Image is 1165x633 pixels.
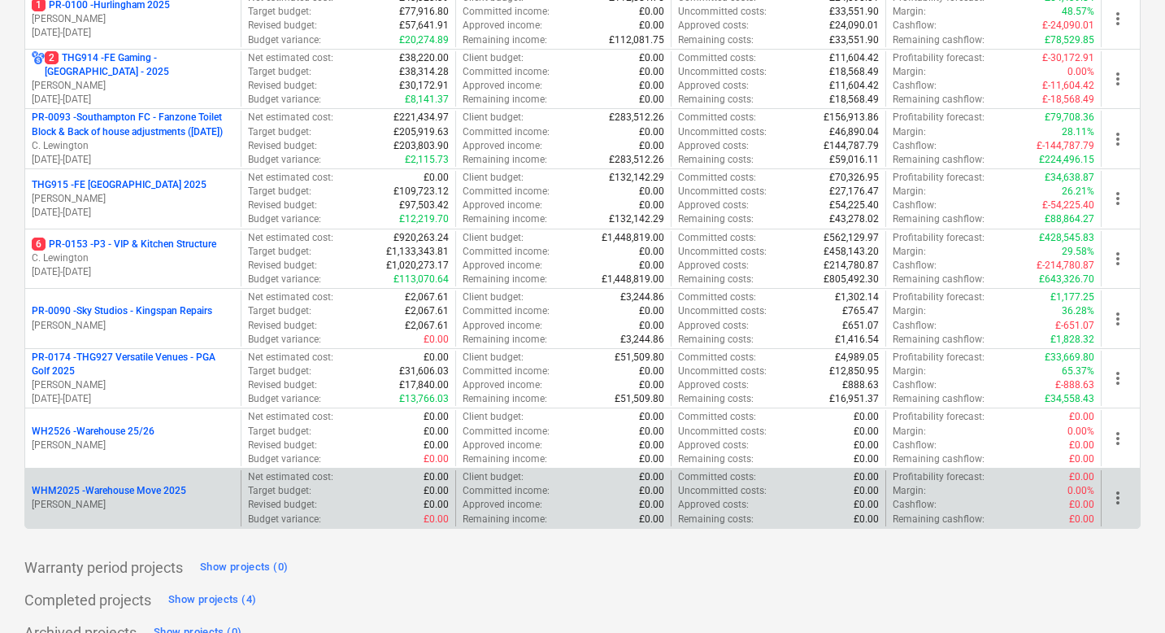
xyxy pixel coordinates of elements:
button: Show projects (4) [164,587,260,613]
p: Approved income : [463,378,542,392]
p: £43,278.02 [829,212,879,226]
p: Budget variance : [248,33,321,47]
p: 0.00% [1067,425,1094,439]
p: £11,604.42 [829,79,879,93]
p: Budget variance : [248,392,321,406]
p: Remaining income : [463,212,547,226]
p: £54,225.40 [829,199,879,212]
p: Committed income : [463,245,550,259]
p: Committed income : [463,365,550,378]
p: £0.00 [854,439,879,452]
p: Budget variance : [248,333,321,347]
p: Remaining income : [463,33,547,47]
p: £31,606.03 [399,365,449,378]
p: £221,434.97 [393,111,449,124]
p: 29.58% [1062,245,1094,259]
p: £0.00 [639,304,664,318]
p: Profitability forecast : [893,111,985,124]
p: £12,219.70 [399,212,449,226]
p: Cashflow : [893,439,937,452]
p: £2,067.61 [405,290,449,304]
p: PR-0093 - Southampton FC - Fanzone Toilet Block & Back of house adjustments ([DATE]) [32,111,234,138]
p: £0.00 [639,259,664,273]
p: £59,016.11 [829,153,879,167]
p: Approved income : [463,19,542,33]
p: Approved costs : [678,378,749,392]
p: Net estimated cost : [248,171,333,185]
p: £1,133,343.81 [386,245,449,259]
p: £0.00 [639,452,664,466]
p: [DATE] - [DATE] [32,265,234,279]
p: WHM2025 - Warehouse Move 2025 [32,484,186,498]
button: Show projects (0) [196,555,292,581]
p: £203,803.90 [393,139,449,153]
p: Committed income : [463,185,550,199]
p: £77,916.80 [399,5,449,19]
p: £1,177.25 [1050,290,1094,304]
p: £-18,568.49 [1042,93,1094,107]
p: £2,067.61 [405,304,449,318]
p: Profitability forecast : [893,51,985,65]
div: Project has multi currencies enabled [32,51,45,79]
p: [PERSON_NAME] [32,79,234,93]
p: £4,989.05 [835,351,879,365]
p: £132,142.29 [609,171,664,185]
span: more_vert [1108,488,1128,508]
p: £33,669.80 [1045,351,1094,365]
p: 0.00% [1067,65,1094,79]
p: Revised budget : [248,79,317,93]
p: [PERSON_NAME] [32,439,234,452]
p: Revised budget : [248,439,317,452]
p: £0.00 [639,5,664,19]
p: £30,172.91 [399,79,449,93]
p: Target budget : [248,425,311,439]
p: Net estimated cost : [248,351,333,365]
p: £33,551.90 [829,33,879,47]
p: Remaining cashflow : [893,452,985,466]
p: Approved income : [463,439,542,452]
p: Remaining cashflow : [893,93,985,107]
p: Approved costs : [678,79,749,93]
p: £79,708.36 [1045,111,1094,124]
p: £1,416.54 [835,333,879,347]
p: Uncommitted costs : [678,365,767,378]
p: Uncommitted costs : [678,304,767,318]
p: Remaining costs : [678,452,754,466]
p: Cashflow : [893,378,937,392]
p: Revised budget : [248,319,317,333]
p: £18,568.49 [829,65,879,79]
p: 28.11% [1062,125,1094,139]
p: Approved costs : [678,319,749,333]
p: £0.00 [639,51,664,65]
p: Remaining income : [463,153,547,167]
p: 36.28% [1062,304,1094,318]
p: Cashflow : [893,139,937,153]
iframe: Chat Widget [1084,555,1165,633]
p: Remaining income : [463,333,547,347]
p: £920,263.24 [393,231,449,245]
p: £0.00 [424,410,449,424]
p: £0.00 [424,452,449,466]
p: Committed costs : [678,231,756,245]
p: £0.00 [1069,452,1094,466]
p: £805,492.30 [824,273,879,286]
p: £0.00 [639,79,664,93]
p: Remaining costs : [678,212,754,226]
p: £0.00 [639,93,664,107]
p: Remaining cashflow : [893,273,985,286]
p: £78,529.85 [1045,33,1094,47]
p: Client budget : [463,51,524,65]
p: £13,766.03 [399,392,449,406]
p: Target budget : [248,5,311,19]
p: Approved costs : [678,19,749,33]
p: £-214,780.87 [1037,259,1094,273]
p: £0.00 [639,245,664,259]
p: Revised budget : [248,199,317,212]
p: £0.00 [854,410,879,424]
p: Net estimated cost : [248,410,333,424]
p: Client budget : [463,351,524,365]
p: [DATE] - [DATE] [32,153,234,167]
p: Remaining cashflow : [893,153,985,167]
div: PR-0093 -Southampton FC - Fanzone Toilet Block & Back of house adjustments ([DATE])C. Lewington[D... [32,111,234,167]
p: Net estimated cost : [248,51,333,65]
